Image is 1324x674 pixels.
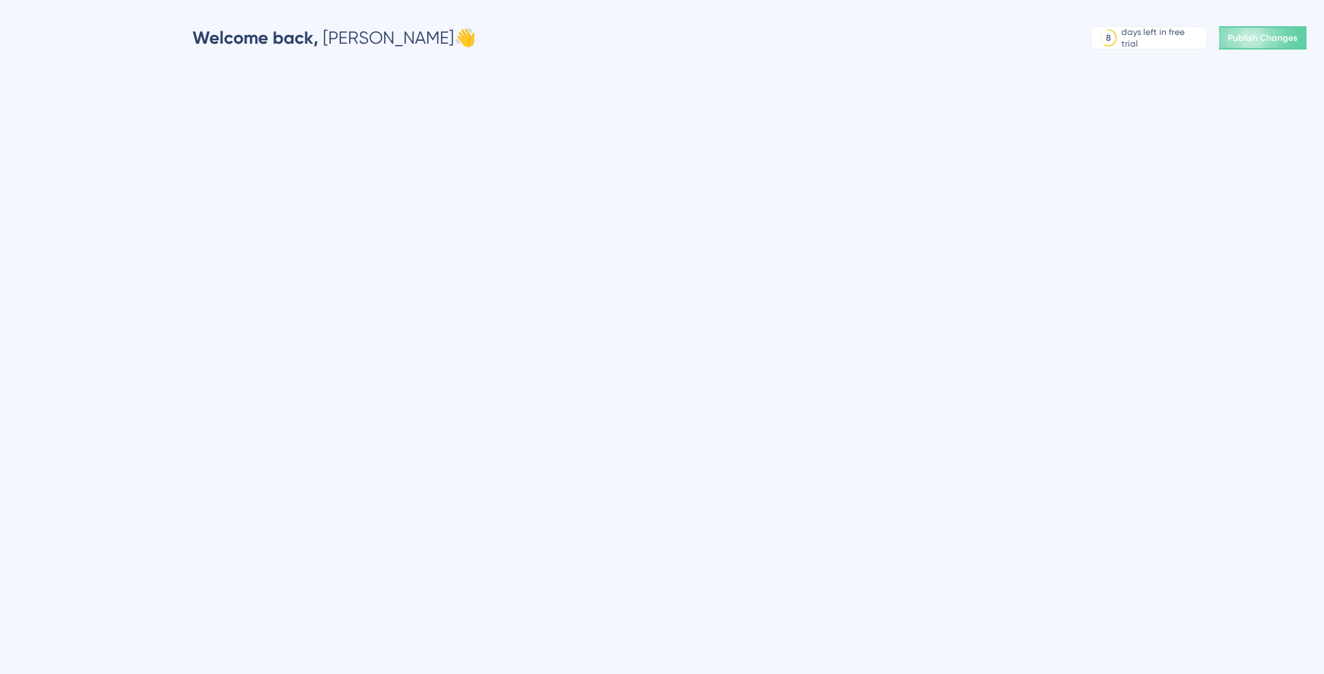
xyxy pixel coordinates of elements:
[192,27,319,48] span: Welcome back,
[1219,26,1307,50] button: Publish Changes
[1121,26,1202,50] div: days left in free trial
[1228,32,1298,44] span: Publish Changes
[1106,32,1111,44] div: 8
[192,26,476,50] div: [PERSON_NAME] 👋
